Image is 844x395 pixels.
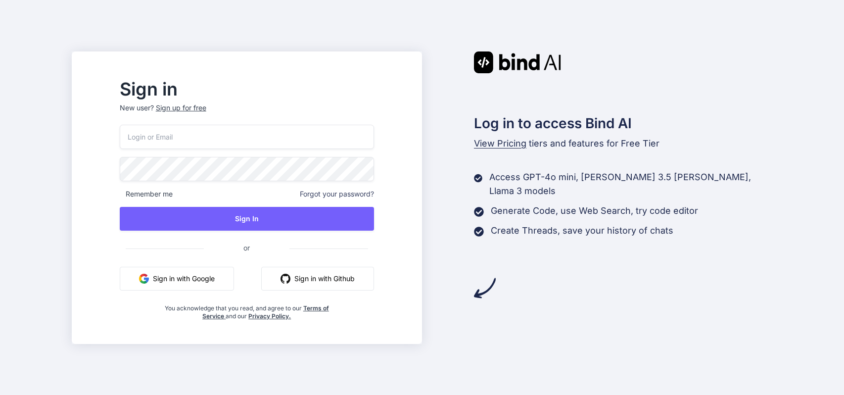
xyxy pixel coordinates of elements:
[474,277,496,299] img: arrow
[248,312,291,320] a: Privacy Policy.
[120,81,374,97] h2: Sign in
[474,113,773,134] h2: Log in to access Bind AI
[120,267,234,291] button: Sign in with Google
[139,274,149,284] img: google
[474,138,526,148] span: View Pricing
[474,137,773,150] p: tiers and features for Free Tier
[281,274,290,284] img: github
[204,236,289,260] span: or
[120,207,374,231] button: Sign In
[120,103,374,125] p: New user?
[489,170,772,198] p: Access GPT-4o mini, [PERSON_NAME] 3.5 [PERSON_NAME], Llama 3 models
[162,298,331,320] div: You acknowledge that you read, and agree to our and our
[491,224,673,238] p: Create Threads, save your history of chats
[202,304,329,320] a: Terms of Service
[120,189,173,199] span: Remember me
[120,125,374,149] input: Login or Email
[156,103,206,113] div: Sign up for free
[300,189,374,199] span: Forgot your password?
[261,267,374,291] button: Sign in with Github
[491,204,698,218] p: Generate Code, use Web Search, try code editor
[474,51,561,73] img: Bind AI logo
